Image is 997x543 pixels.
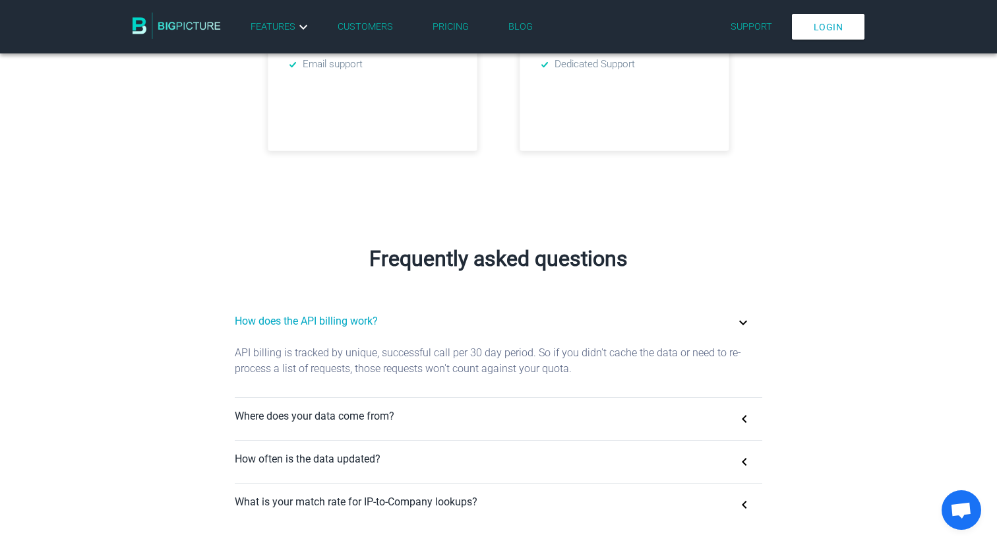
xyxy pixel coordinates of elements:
[235,484,762,526] button: What is your match rate for IP-to-Company lookups?
[251,19,311,35] a: Features
[508,21,533,32] a: Blog
[235,345,762,387] p: API billing is tracked by unique, successful call per 30 day period. So if you didn't cache the d...
[123,246,874,271] h2: Frequently asked questions
[338,21,393,32] a: Customers
[792,14,865,40] a: Login
[731,21,772,32] a: Support
[235,441,762,483] button: How often is the data updated?
[289,57,456,72] li: Email support
[235,303,762,345] button: How does the API billing work?
[942,490,981,530] a: Open chat
[433,21,469,32] a: Pricing
[133,13,221,39] img: BigPicture.io
[541,57,708,72] li: Dedicated Support
[235,398,762,440] button: Where does your data come from?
